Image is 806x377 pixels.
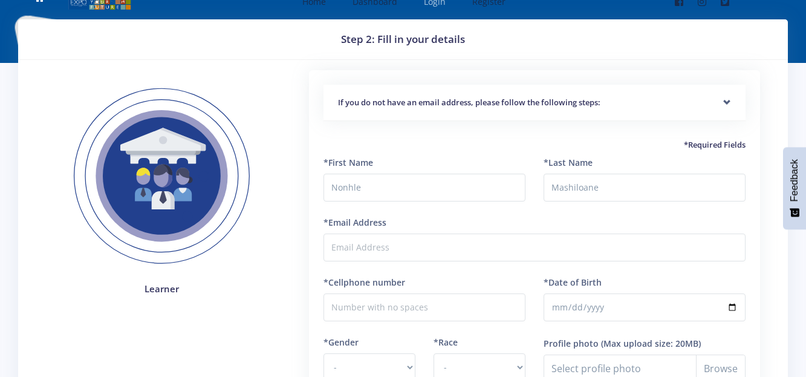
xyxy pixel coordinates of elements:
[544,337,599,350] label: Profile photo
[323,336,359,349] label: *Gender
[323,174,525,202] input: First Name
[323,156,373,169] label: *First Name
[323,276,405,289] label: *Cellphone number
[789,159,800,202] span: Feedback
[56,282,268,296] h4: Learner
[544,174,746,202] input: Last Name
[601,337,701,350] label: (Max upload size: 20MB)
[544,276,602,289] label: *Date of Birth
[434,336,458,349] label: *Race
[323,293,525,321] input: Number with no spaces
[323,139,746,151] h5: *Required Fields
[56,70,268,283] img: Learner
[783,147,806,229] button: Feedback - Show survey
[33,31,773,47] h3: Step 2: Fill in your details
[323,216,386,229] label: *Email Address
[323,234,746,261] input: Email Address
[544,156,593,169] label: *Last Name
[338,97,731,109] h5: If you do not have an email address, please follow the following steps:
